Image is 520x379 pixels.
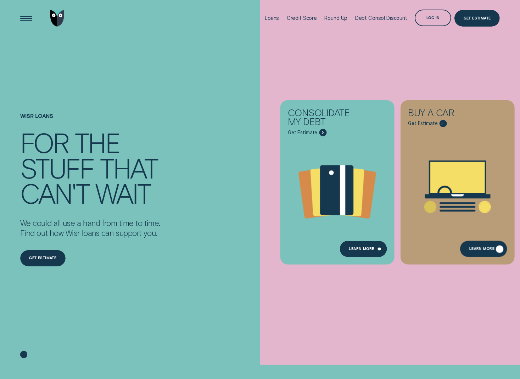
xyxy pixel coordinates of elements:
[454,10,500,26] a: Get Estimate
[415,10,451,26] button: Log in
[75,130,120,155] div: the
[95,180,151,206] div: wait
[288,108,361,129] div: Consolidate my debt
[20,113,160,130] h1: Wisr loans
[460,241,507,257] a: Learn More
[288,130,317,136] span: Get Estimate
[408,120,437,126] span: Get Estimate
[18,10,34,26] button: Open Menu
[401,100,515,260] a: Buy a car - Learn more
[50,10,64,26] img: Wisr
[20,130,69,155] div: For
[408,108,481,120] div: Buy a car
[20,155,94,181] div: stuff
[265,15,279,21] div: Loans
[100,155,158,181] div: that
[20,180,89,206] div: can't
[20,130,160,206] h4: For the stuff that can't wait
[20,250,66,266] a: Get estimate
[280,100,395,260] a: Consolidate my debt - Learn more
[340,241,387,257] a: Learn more
[20,218,160,238] p: We could all use a hand from time to time. Find out how Wisr loans can support you.
[287,15,317,21] div: Credit Score
[325,15,348,21] div: Round Up
[355,15,407,21] div: Debt Consol Discount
